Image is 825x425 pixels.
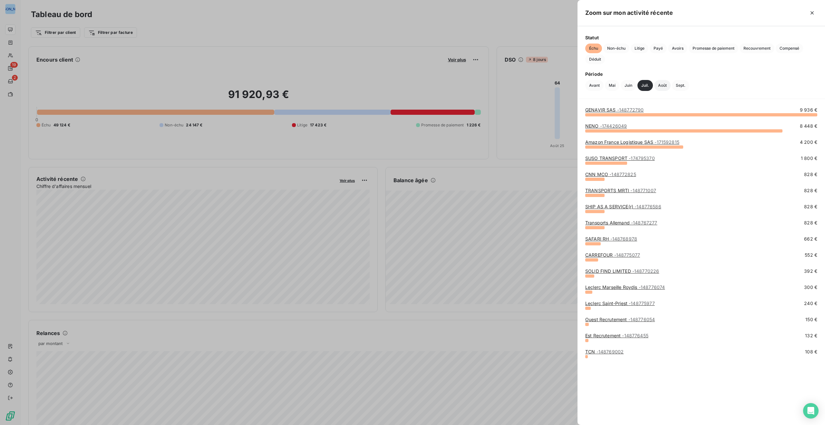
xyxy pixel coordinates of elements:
[635,204,661,209] span: - 148776586
[801,155,817,162] span: 1 800 €
[672,80,689,91] button: Sept.
[609,172,636,177] span: - 148772825
[585,71,817,77] span: Période
[585,172,636,177] a: CNN MCO
[805,252,817,258] span: 552 €
[800,139,817,145] span: 4 200 €
[597,349,624,354] span: - 148769002
[628,317,655,322] span: - 148776054
[655,139,679,145] span: - 171592815
[639,284,665,290] span: - 148776074
[610,236,637,242] span: - 148768978
[605,80,619,91] button: Mai
[614,252,640,258] span: - 148775077
[585,333,648,338] a: Est Recrutement
[637,80,653,91] button: Juil.
[585,349,624,354] a: TCN
[804,236,817,242] span: 662 €
[629,155,655,161] span: - 174795370
[668,44,687,53] button: Avoirs
[804,284,817,291] span: 300 €
[585,155,655,161] a: SUSO TRANSPORT
[585,284,665,290] a: Leclerc Marseille Roydis
[776,44,803,53] button: Compensé
[603,44,629,53] button: Non-échu
[800,123,817,129] span: 8 448 €
[585,252,640,258] a: CARREFOUR
[621,80,636,91] button: Juin
[804,268,817,274] span: 392 €
[600,123,627,129] span: - 174426049
[804,300,817,307] span: 240 €
[585,317,655,322] a: Ouest Recrutement
[805,316,817,323] span: 150 €
[585,268,659,274] a: SOLID FIND LIMITED
[631,44,648,53] button: Litige
[804,203,817,210] span: 828 €
[585,204,661,209] a: SHIP AS A SERVICE(r)
[585,34,817,41] span: Statut
[803,403,819,419] div: Open Intercom Messenger
[585,188,656,193] a: TRANSPORTS MRTI
[629,301,655,306] span: - 148775977
[585,139,679,145] a: Amazon France Logistique SAS
[654,80,671,91] button: Août
[800,107,817,113] span: 9 936 €
[585,80,604,91] button: Avant
[689,44,738,53] button: Promesse de paiement
[804,171,817,178] span: 828 €
[740,44,774,53] button: Recouvrement
[804,220,817,226] span: 828 €
[650,44,667,53] button: Payé
[585,8,673,17] h5: Zoom sur mon activité récente
[585,236,637,242] a: SAFARI RH
[805,332,817,339] span: 132 €
[585,301,655,306] a: Leclerc Saint-Priest
[632,268,659,274] span: - 148770226
[805,349,817,355] span: 108 €
[622,333,648,338] span: - 148776455
[585,107,644,113] a: GENAVIR SAS
[804,187,817,194] span: 828 €
[585,44,602,53] button: Échu
[585,123,627,129] a: NENO
[617,107,644,113] span: - 148772790
[631,220,657,225] span: - 148767277
[630,188,656,193] span: - 148771007
[585,54,605,64] button: Déduit
[585,220,657,225] a: Transports Allemand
